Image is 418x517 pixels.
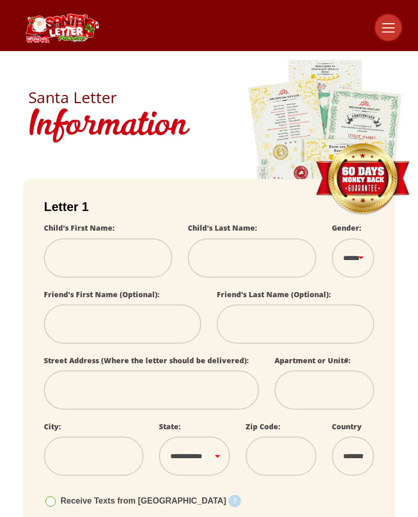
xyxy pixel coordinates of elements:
label: Gender: [332,223,361,233]
label: Child's Last Name: [188,223,257,233]
img: Money Back Guarantee [315,143,410,216]
label: Friend's Last Name (Optional): [217,289,331,299]
label: Friend's First Name (Optional): [44,289,159,299]
label: City: [44,422,61,431]
label: State: [159,422,181,431]
label: Apartment or Unit#: [275,356,350,365]
span: Receive Texts from [GEOGRAPHIC_DATA] [60,496,226,505]
h2: Santa Letter [28,90,390,105]
label: Country [332,422,362,431]
h2: Letter 1 [44,200,374,214]
label: Zip Code: [246,422,280,431]
label: Child's First Name: [44,223,115,233]
h1: Information [28,105,390,148]
label: Street Address (Where the letter should be delivered): [44,356,249,365]
img: Santa Letter Logo [23,13,101,43]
